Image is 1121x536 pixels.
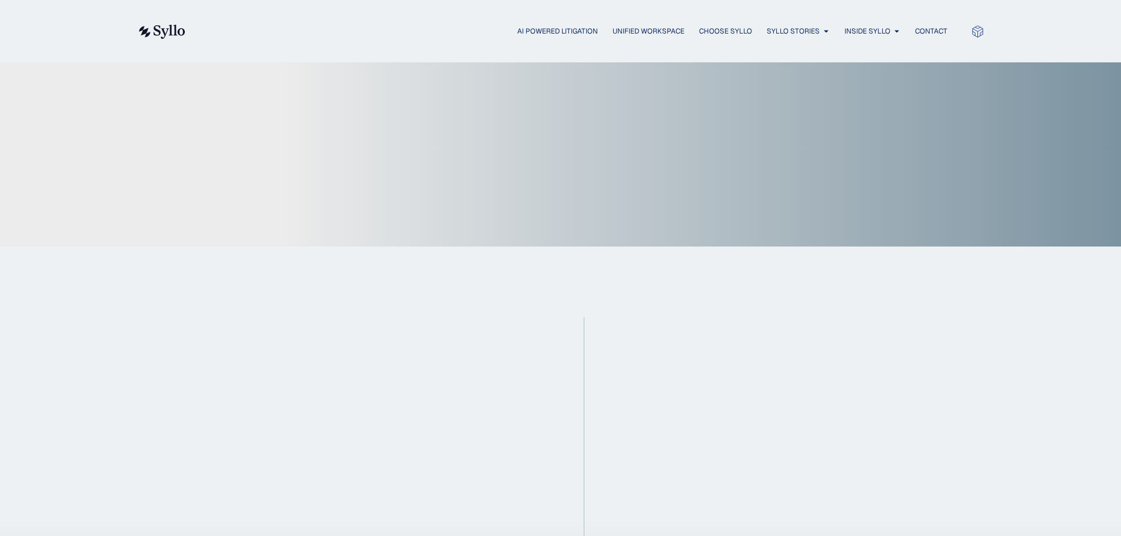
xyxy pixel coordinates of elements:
[844,26,890,36] a: Inside Syllo
[137,25,185,39] img: syllo
[517,26,598,36] a: AI Powered Litigation
[915,26,947,36] a: Contact
[699,26,752,36] a: Choose Syllo
[209,26,947,37] nav: Menu
[209,26,947,37] div: Menu Toggle
[767,26,820,36] a: Syllo Stories
[613,26,684,36] a: Unified Workspace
